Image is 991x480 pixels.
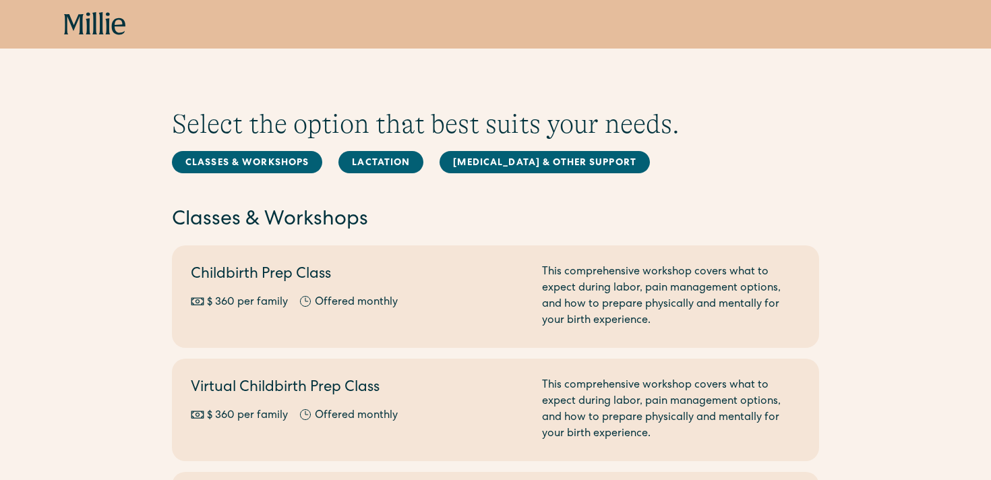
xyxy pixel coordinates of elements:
[207,295,288,311] div: $ 360 per family
[172,359,819,461] a: Virtual Childbirth Prep Class$ 360 per familyOffered monthlyThis comprehensive workshop covers wh...
[191,378,526,400] h2: Virtual Childbirth Prep Class
[172,206,819,235] h2: Classes & Workshops
[315,295,398,311] div: Offered monthly
[338,151,423,173] a: Lactation
[440,151,650,173] a: [MEDICAL_DATA] & Other Support
[172,151,322,173] a: Classes & Workshops
[191,264,526,287] h2: Childbirth Prep Class
[172,245,819,348] a: Childbirth Prep Class$ 360 per familyOffered monthlyThis comprehensive workshop covers what to ex...
[542,264,800,329] div: This comprehensive workshop covers what to expect during labor, pain management options, and how ...
[315,408,398,424] div: Offered monthly
[542,378,800,442] div: This comprehensive workshop covers what to expect during labor, pain management options, and how ...
[207,408,288,424] div: $ 360 per family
